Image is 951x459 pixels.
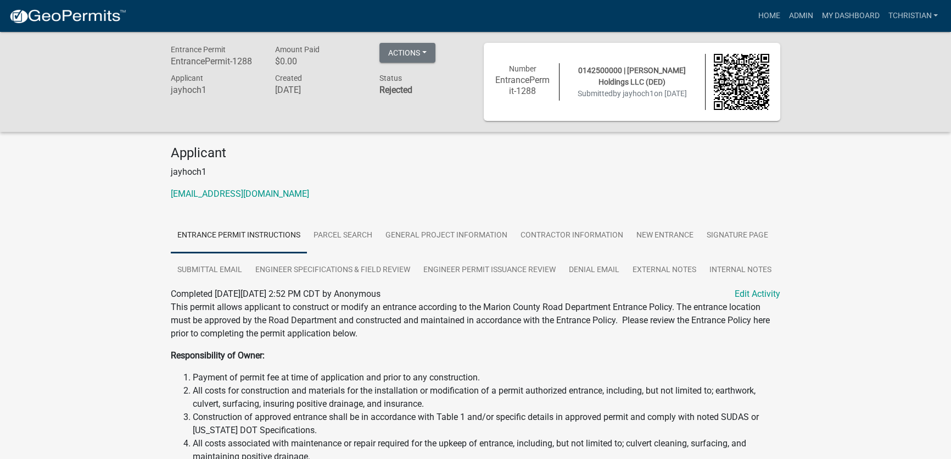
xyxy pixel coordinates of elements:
a: General Project Information [379,218,514,253]
h6: [DATE] [275,85,363,95]
a: Submittal Email [171,253,249,288]
li: Construction of approved entrance shall be in accordance with Table 1 and/or specific details in ... [193,411,780,437]
span: Status [379,74,402,82]
strong: Responsibility of Owner: [171,350,265,361]
img: QR code [714,54,770,110]
span: Submitted on [DATE] [578,89,687,98]
span: Applicant [171,74,203,82]
h4: Applicant [171,145,780,161]
li: Payment of permit fee at time of application and prior to any construction. [193,371,780,384]
a: Engineer Specifications & Field Review [249,253,417,288]
a: Signature Page [700,218,775,253]
h6: $0.00 [275,56,363,67]
span: 0142500000 | [PERSON_NAME] Holdings LLC (DED) [578,66,686,86]
a: Parcel search [307,218,379,253]
h6: EntrancePermit-1288 [171,56,259,67]
a: Edit Activity [735,287,780,301]
h6: jayhoch1 [171,85,259,95]
p: This permit allows applicant to construct or modify an entrance according to the Marion County Ro... [171,301,780,340]
a: Contractor Information [514,218,630,253]
p: jayhoch1 [171,165,780,179]
a: [EMAIL_ADDRESS][DOMAIN_NAME] [171,189,309,199]
li: All costs for construction and materials for the installation or modification of a permit authori... [193,384,780,411]
a: Entrance Permit Instructions [171,218,307,253]
span: Created [275,74,302,82]
strong: Rejected [379,85,412,95]
a: Admin [784,5,817,26]
button: Actions [379,43,435,63]
a: My Dashboard [817,5,883,26]
a: Engineer Permit Issuance Review [417,253,562,288]
a: Home [753,5,784,26]
span: by jayhoch1 [613,89,654,98]
a: External Notes [626,253,703,288]
span: Number [509,64,536,73]
span: Entrance Permit [171,45,226,54]
a: Internal Notes [703,253,778,288]
span: Completed [DATE][DATE] 2:52 PM CDT by Anonymous [171,289,381,299]
span: Amount Paid [275,45,320,54]
a: Denial Email [562,253,626,288]
a: tchristian [883,5,942,26]
a: New Entrance [630,218,700,253]
h6: EntrancePermit-1288 [495,75,551,96]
